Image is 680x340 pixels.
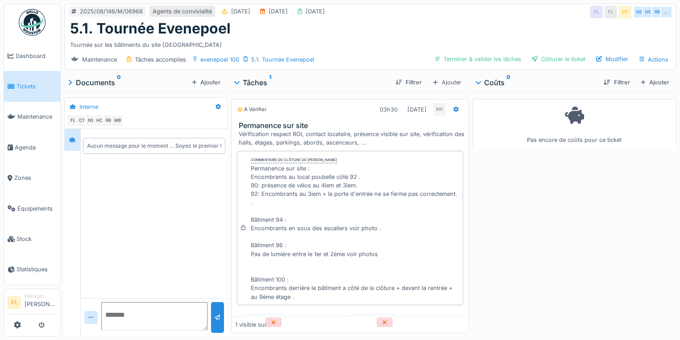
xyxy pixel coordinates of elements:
span: Équipements [17,204,57,213]
div: Aucun message pour le moment … Soyez le premier ! [87,142,221,150]
li: [PERSON_NAME] [25,293,57,312]
sup: 0 [506,77,510,88]
span: Agenda [15,143,57,152]
div: Commentaire de clôture de [PERSON_NAME] [251,157,337,163]
div: [DATE] [269,7,288,16]
h3: Permanence sur site [239,121,465,130]
a: Zones [4,163,60,193]
div: CT [619,6,631,18]
div: MB [433,103,446,116]
div: Filtrer [600,76,633,88]
div: CT [75,114,88,127]
div: 5.1. Tournée Evenepoel [251,55,314,64]
div: Interne [79,103,98,111]
sup: 0 [117,77,121,88]
div: FL [590,6,603,18]
a: Dashboard [4,41,60,71]
div: Vérification respect ROI, contact locataire, présence visible sur site, vérification des halls, é... [239,130,465,147]
div: À vérifier [237,106,266,113]
a: Tickets [4,71,60,101]
h1: 5.1. Tournée Evenepoel [70,20,231,37]
img: Badge_color-CXgf-gQk.svg [19,9,46,36]
span: Statistiques [17,265,57,274]
div: … [660,6,672,18]
div: [DATE] [407,105,427,114]
div: Manager [25,293,57,299]
div: HC [93,114,106,127]
div: 1 visible sur 1 [235,320,271,329]
div: FL [605,6,617,18]
div: Tournée sur les bâtiments du site [GEOGRAPHIC_DATA] [70,37,671,49]
div: Tâches [235,77,389,88]
div: Coûts [476,77,597,88]
div: RB [102,114,115,127]
div: Ajouter [429,76,465,89]
a: Maintenance [4,102,60,132]
span: Dashboard [16,52,57,60]
div: Filtrer [392,76,425,88]
div: 03h30 [380,105,398,114]
div: Tâches accomplies [135,55,186,64]
div: Pas encore de coûts pour ce ticket [478,103,671,145]
a: Statistiques [4,254,60,285]
span: Tickets [17,82,57,91]
span: Stock [17,235,57,243]
a: Agenda [4,132,60,162]
span: Zones [14,174,57,182]
div: 2025/08/146/M/06968 [80,7,143,16]
div: Modifier [593,53,632,65]
a: Équipements [4,193,60,224]
div: Actions [635,53,672,66]
a: Stock [4,224,60,254]
div: Ajouter [637,76,673,88]
div: Clôturer le ticket [528,53,589,65]
div: HC [642,6,655,18]
div: RB [651,6,663,18]
div: MB [111,114,124,127]
div: Documents [68,77,188,88]
sup: 1 [269,77,271,88]
span: Maintenance [17,112,57,121]
div: Maintenance [82,55,117,64]
div: NS [633,6,646,18]
div: FL [66,114,79,127]
div: Terminer & valider les tâches [431,53,525,65]
li: FL [8,296,21,309]
div: [DATE] [231,7,250,16]
div: Permanence sur site : Encombrants au local poubelle côté 92 . 90: présence de vélos au 4iem et 3i... [251,164,459,301]
div: evenepoel 100 [200,55,239,64]
div: Agents de convivialité [153,7,212,16]
a: FL Manager[PERSON_NAME] [8,293,57,314]
div: NS [84,114,97,127]
div: Ajouter [188,76,224,88]
div: [DATE] [306,7,325,16]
